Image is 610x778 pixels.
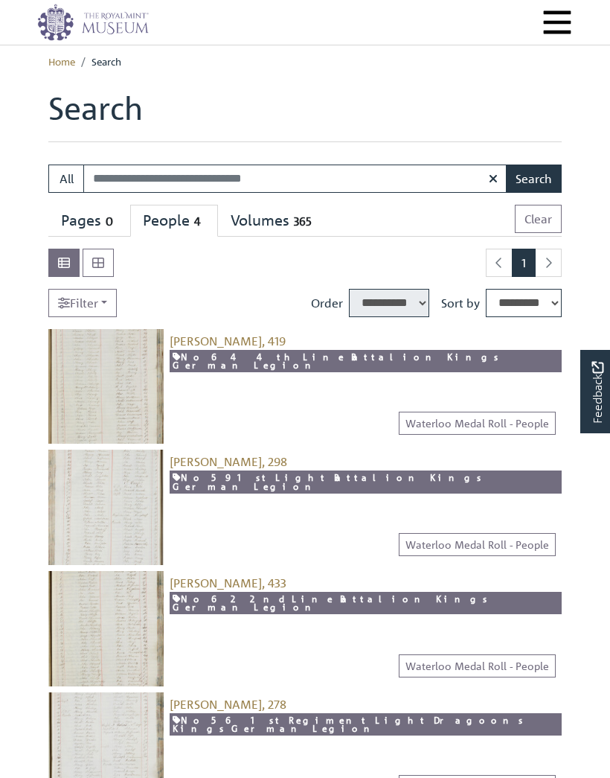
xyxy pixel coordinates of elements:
[506,165,562,193] button: Search
[170,471,562,494] a: No 59 1st Light Battalion Kings German Legion
[190,213,205,230] span: 4
[441,294,480,312] label: Sort by
[580,350,610,433] a: Would you like to provide feedback?
[37,4,149,41] img: logo_wide.png
[48,54,75,68] a: Home
[170,575,286,590] a: [PERSON_NAME], 433
[48,571,164,686] img: Schultze, Henry, 433
[83,165,507,193] input: Enter one or more search terms...
[170,334,286,348] a: [PERSON_NAME], 419
[143,211,205,230] div: People
[486,249,513,277] li: Previous page
[399,533,556,556] a: Waterloo Medal Roll - People
[542,7,573,38] button: Menu
[101,213,118,230] span: 0
[48,329,164,444] img: Schultze, Henry, 419
[48,165,84,193] button: All
[515,205,562,233] button: Clear
[170,713,562,736] a: No 56 1st Regiment Light Dragoons Kings German Legion
[289,213,315,230] span: 365
[399,412,556,435] a: Waterloo Medal Roll - People
[170,350,562,373] a: No 64 4th Line Battalion Kings German Legion
[170,592,562,615] a: No 62 2nd Line Battalion Kings German Legion
[91,54,121,68] span: Search
[399,654,556,677] a: Waterloo Medal Roll - People
[588,362,606,424] span: Feedback
[170,454,287,469] a: [PERSON_NAME], 298
[311,294,343,312] label: Order
[48,89,562,141] h1: Search
[512,249,536,277] span: Goto page 1
[61,211,118,230] div: Pages
[480,249,562,277] nav: pagination
[48,289,117,317] a: Filter
[48,450,164,565] img: Schultze, Henry, 298
[231,211,315,230] div: Volumes
[170,697,286,712] a: [PERSON_NAME], 278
